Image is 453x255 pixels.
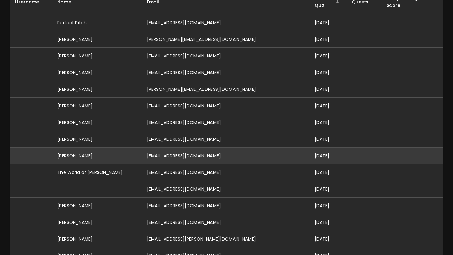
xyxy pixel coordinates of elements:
[142,231,310,247] td: [EMAIL_ADDRESS][PERSON_NAME][DOMAIN_NAME]
[142,198,310,214] td: [EMAIL_ADDRESS][DOMAIN_NAME]
[142,31,310,48] td: [PERSON_NAME][EMAIL_ADDRESS][DOMAIN_NAME]
[52,14,142,31] td: Perfect Pitch
[310,131,347,148] td: [DATE]
[142,214,310,231] td: [EMAIL_ADDRESS][DOMAIN_NAME]
[142,164,310,181] td: [EMAIL_ADDRESS][DOMAIN_NAME]
[142,48,310,64] td: [EMAIL_ADDRESS][DOMAIN_NAME]
[310,81,347,98] td: [DATE]
[310,48,347,64] td: [DATE]
[310,31,347,48] td: [DATE]
[52,64,142,81] td: [PERSON_NAME]
[52,231,142,247] td: [PERSON_NAME]
[52,48,142,64] td: [PERSON_NAME]
[52,31,142,48] td: [PERSON_NAME]
[310,214,347,231] td: [DATE]
[52,81,142,98] td: [PERSON_NAME]
[310,164,347,181] td: [DATE]
[310,148,347,164] td: [DATE]
[310,181,347,198] td: [DATE]
[52,114,142,131] td: [PERSON_NAME]
[310,64,347,81] td: [DATE]
[310,231,347,247] td: [DATE]
[52,164,142,181] td: The World of [PERSON_NAME]
[142,131,310,148] td: [EMAIL_ADDRESS][DOMAIN_NAME]
[52,198,142,214] td: [PERSON_NAME]
[310,198,347,214] td: [DATE]
[142,64,310,81] td: [EMAIL_ADDRESS][DOMAIN_NAME]
[52,131,142,148] td: [PERSON_NAME]
[52,98,142,114] td: [PERSON_NAME]
[142,81,310,98] td: [PERSON_NAME][EMAIL_ADDRESS][DOMAIN_NAME]
[142,98,310,114] td: [EMAIL_ADDRESS][DOMAIN_NAME]
[142,148,310,164] td: [EMAIL_ADDRESS][DOMAIN_NAME]
[310,14,347,31] td: [DATE]
[52,148,142,164] td: [PERSON_NAME]
[142,14,310,31] td: [EMAIL_ADDRESS][DOMAIN_NAME]
[142,181,310,198] td: [EMAIL_ADDRESS][DOMAIN_NAME]
[142,114,310,131] td: [EMAIL_ADDRESS][DOMAIN_NAME]
[310,98,347,114] td: [DATE]
[52,214,142,231] td: [PERSON_NAME]
[310,114,347,131] td: [DATE]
